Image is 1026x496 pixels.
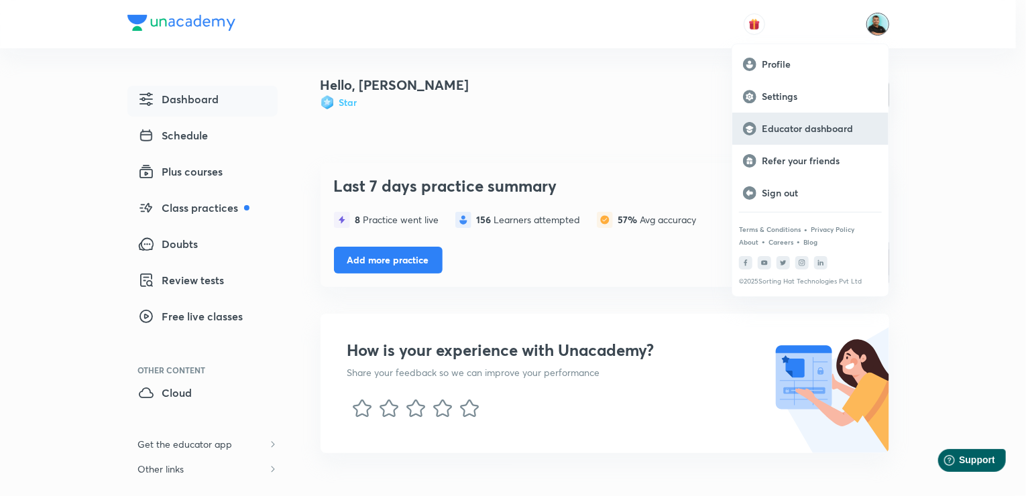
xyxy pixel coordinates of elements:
[907,444,1011,481] iframe: Help widget launcher
[739,238,758,246] a: About
[761,235,766,247] div: •
[739,277,882,286] p: © 2025 Sorting Hat Technologies Pvt Ltd
[811,225,854,233] a: Privacy Policy
[732,80,889,113] a: Settings
[803,223,808,235] div: •
[732,48,889,80] a: Profile
[803,238,817,246] a: Blog
[762,58,878,70] p: Profile
[762,90,878,103] p: Settings
[739,225,801,233] a: Terms & Conditions
[796,235,801,247] div: •
[762,187,878,199] p: Sign out
[762,123,878,135] p: Educator dashboard
[732,145,889,177] a: Refer your friends
[732,113,889,145] a: Educator dashboard
[762,155,878,167] p: Refer your friends
[768,238,793,246] a: Careers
